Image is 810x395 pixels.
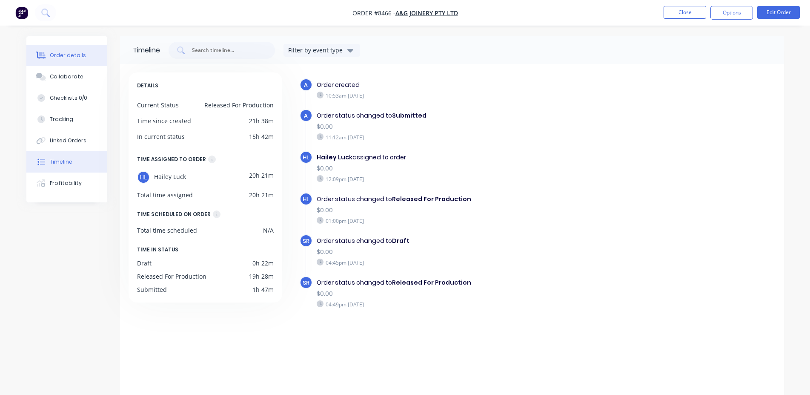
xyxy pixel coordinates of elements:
div: 12:09pm [DATE] [317,175,611,183]
button: Options [710,6,753,20]
div: Time since created [137,116,191,125]
div: 20h 21m [249,171,274,184]
span: A [304,81,308,89]
div: 1h 47m [252,285,274,294]
div: 19h 28m [249,272,274,281]
div: Total time assigned [137,190,193,199]
div: $0.00 [317,289,611,298]
button: Profitability [26,173,107,194]
div: Order status changed to [317,278,611,287]
span: SR [303,237,309,245]
b: Draft [392,236,409,245]
span: Order #8466 - [352,9,395,17]
div: 10:53am [DATE] [317,92,611,99]
span: Hailey Luck [154,171,186,184]
div: Filter by event type [288,46,345,55]
b: Hailey Luck [317,153,352,161]
button: Linked Orders [26,130,107,151]
div: 11:12am [DATE] [317,133,611,141]
span: DETAILS [137,81,158,90]
div: $0.00 [317,206,611,215]
div: Draft [137,259,152,268]
div: Collaborate [50,73,83,81]
div: Released For Production [137,272,206,281]
div: 15h 42m [249,132,274,141]
div: assigned to order [317,153,611,162]
div: Order status changed to [317,111,611,120]
div: $0.00 [317,248,611,257]
div: 04:49pm [DATE] [317,300,611,308]
div: Order status changed to [317,195,611,204]
b: Released For Production [392,195,471,203]
div: Order status changed to [317,236,611,245]
div: 0h 22m [252,259,274,268]
span: HL [303,195,309,203]
span: SR [303,279,309,287]
a: A&G Joinery Pty Ltd [395,9,458,17]
div: Checklists 0/0 [50,94,87,102]
img: Factory [15,6,28,19]
div: $0.00 [317,122,611,131]
div: N/A [263,226,274,235]
button: Checklists 0/0 [26,87,107,109]
div: Timeline [133,45,160,55]
div: TIME ASSIGNED TO ORDER [137,155,206,164]
span: A [304,112,308,120]
div: Profitability [50,179,82,187]
b: Released For Production [392,278,471,287]
button: Filter by event type [283,44,360,57]
button: Edit Order [757,6,800,19]
div: Total time scheduled [137,226,197,235]
div: Current Status [137,101,179,110]
div: HL [137,171,150,184]
div: $0.00 [317,164,611,173]
div: TIME SCHEDULED ON ORDER [137,210,211,219]
div: Submitted [137,285,167,294]
button: Tracking [26,109,107,130]
div: 20h 21m [249,190,274,199]
div: Timeline [50,158,72,166]
div: Order details [50,52,86,59]
div: Order created [317,81,611,89]
b: Submitted [392,111,426,120]
span: HL [303,153,309,161]
div: 21h 38m [249,116,274,125]
div: Released For Production [204,101,274,110]
span: TIME IN STATUS [137,245,178,254]
button: Collaborate [26,66,107,87]
div: Linked Orders [50,137,86,144]
div: In current status [137,132,185,141]
div: 04:45pm [DATE] [317,259,611,266]
input: Search timeline... [191,46,262,55]
div: 01:00pm [DATE] [317,217,611,225]
button: Timeline [26,151,107,173]
button: Close [664,6,706,19]
div: Tracking [50,115,73,123]
button: Order details [26,45,107,66]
